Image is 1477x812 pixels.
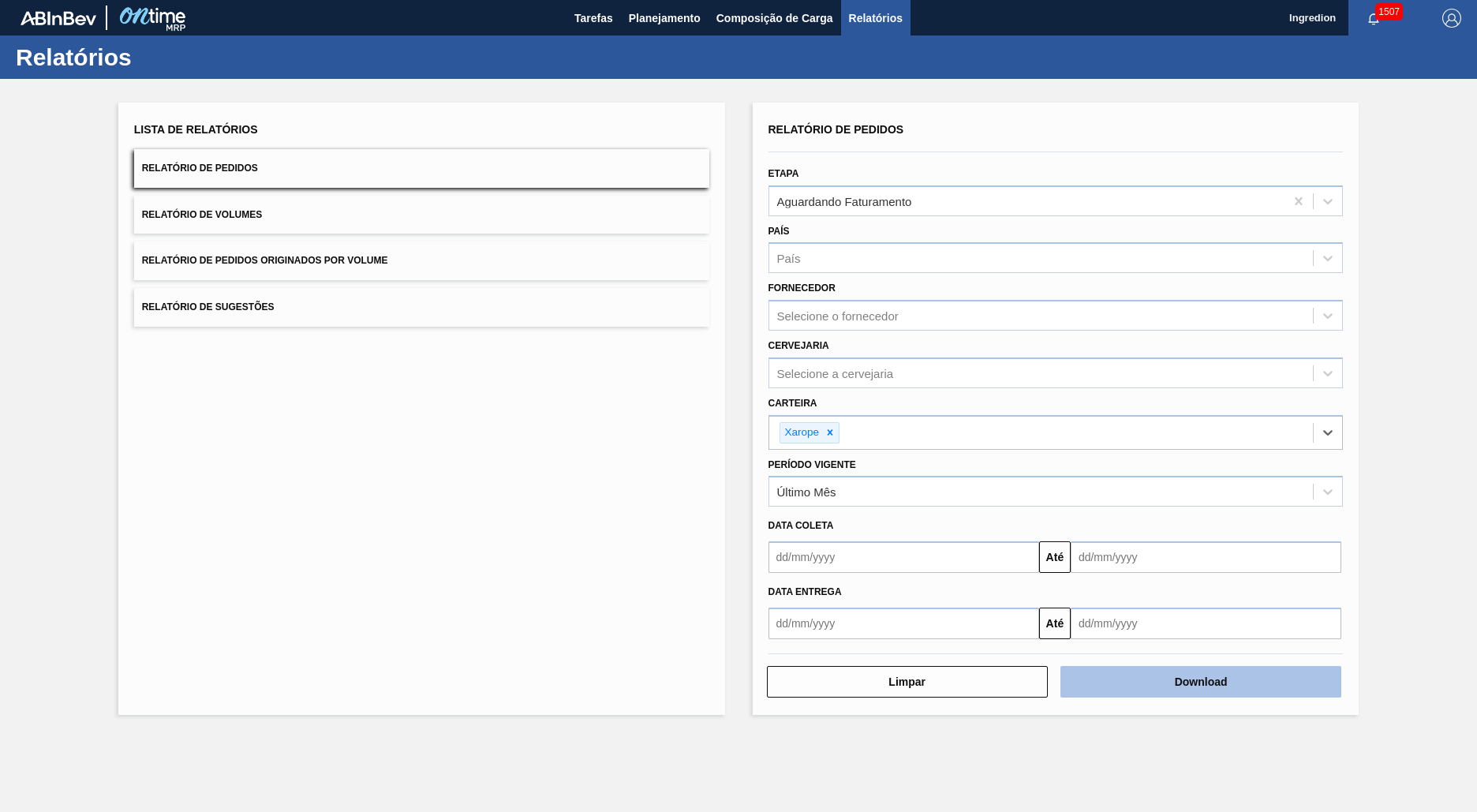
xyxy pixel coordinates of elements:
[134,288,709,327] button: Relatório de Sugestões
[134,123,258,136] span: Lista de Relatórios
[1071,608,1341,639] input: dd/mm/yyyy
[768,459,856,470] label: Período Vigente
[768,608,1039,639] input: dd/mm/yyyy
[768,340,829,351] label: Cervejaria
[574,9,613,28] span: Tarefas
[849,9,903,28] span: Relatórios
[780,423,822,443] div: Xarope
[777,194,912,208] div: Aguardando Faturamento
[768,520,834,531] span: Data coleta
[777,366,894,380] div: Selecione a cervejaria
[1039,541,1071,573] button: Até
[1442,9,1461,28] img: Logout
[16,48,296,66] h1: Relatórios
[768,398,817,409] label: Carteira
[767,666,1048,698] button: Limpar
[1348,7,1399,29] button: Notificações
[768,226,790,237] label: País
[1039,608,1071,639] button: Até
[768,283,836,294] label: Fornecedor
[629,9,701,28] span: Planejamento
[777,309,899,323] div: Selecione o fornecedor
[134,149,709,188] button: Relatório de Pedidos
[21,11,96,25] img: TNhmsLtSVTkK8tSr43FrP2fwEKptu5GPRR3wAAAABJRU5ErkJggg==
[768,586,842,597] span: Data entrega
[768,541,1039,573] input: dd/mm/yyyy
[716,9,833,28] span: Composição de Carga
[777,485,836,499] div: Último Mês
[134,196,709,234] button: Relatório de Volumes
[134,241,709,280] button: Relatório de Pedidos Originados por Volume
[142,255,388,266] span: Relatório de Pedidos Originados por Volume
[142,163,258,174] span: Relatório de Pedidos
[1071,541,1341,573] input: dd/mm/yyyy
[768,168,799,179] label: Etapa
[142,301,275,312] span: Relatório de Sugestões
[142,209,262,220] span: Relatório de Volumes
[777,252,801,265] div: País
[1060,666,1341,698] button: Download
[1375,3,1403,21] span: 1507
[768,123,904,136] span: Relatório de Pedidos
